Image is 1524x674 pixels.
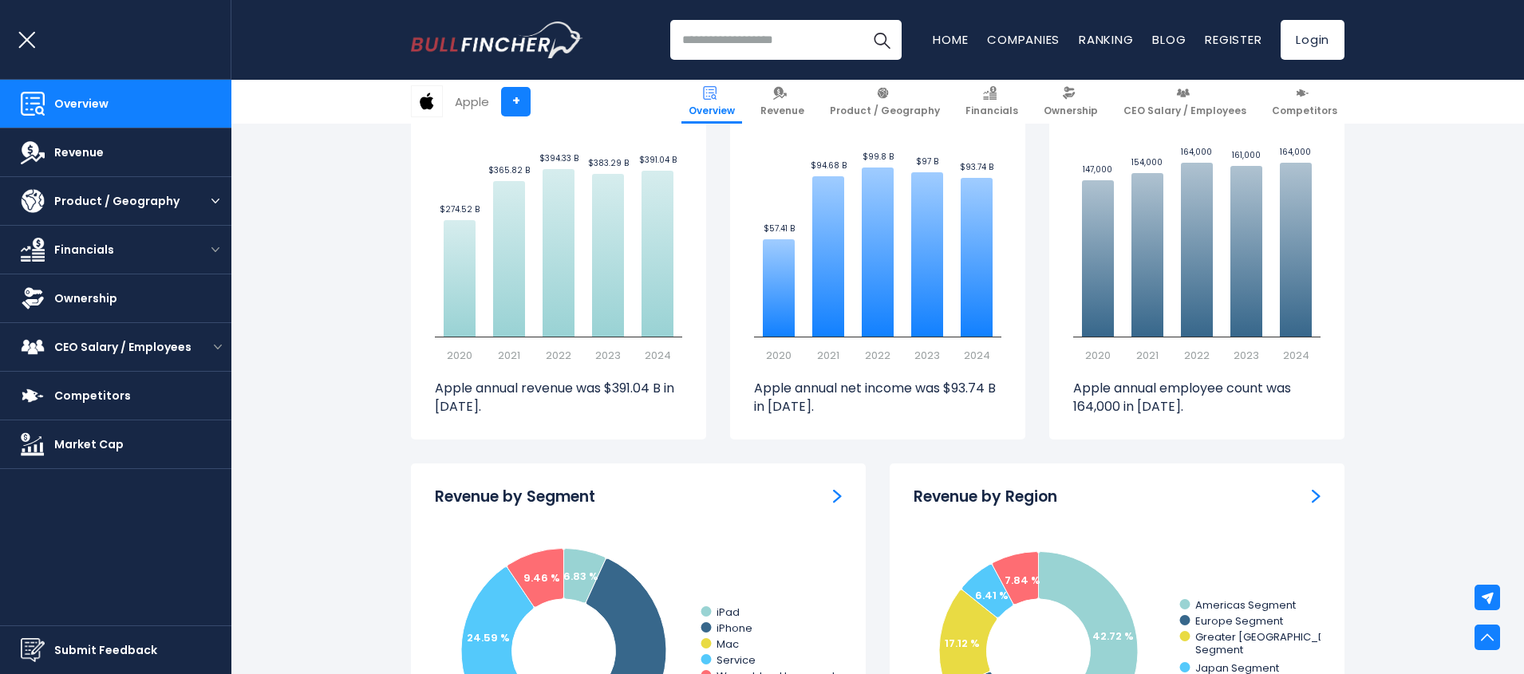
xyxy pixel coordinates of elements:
button: open menu [204,343,231,351]
a: Revenue by Region [1312,487,1321,504]
text: 2021 [1136,348,1159,363]
text: Mac [717,637,739,652]
button: Search [862,20,902,60]
p: Apple annual revenue was $391.04 B in [DATE]. [435,380,682,416]
a: Competitors [1265,80,1344,124]
text: 6.41 % [975,588,1009,603]
a: Home [933,31,968,48]
a: Login [1281,20,1344,60]
text: Europe Segment [1195,613,1283,629]
span: Overview [689,104,735,117]
a: Revenue by Segment [833,487,842,504]
tspan: 9.46 % [523,570,560,585]
text: $93.74 B [960,161,993,173]
text: 2024 [964,348,990,363]
img: Ownership [21,286,45,310]
text: $274.52 B [440,203,480,215]
span: Financials [965,104,1018,117]
text: 2022 [546,348,571,363]
text: Service [717,652,756,668]
span: Product / Geography [830,104,940,117]
h3: Revenue by Region [914,487,1057,507]
span: Competitors [1272,104,1337,117]
a: Ranking [1079,31,1133,48]
text: 2023 [1234,348,1259,363]
text: $365.82 B [488,164,530,176]
span: CEO Salary / Employees [1123,104,1246,117]
img: AAPL logo [412,86,442,116]
text: 164,000 [1280,146,1311,158]
span: Submit Feedback [54,642,157,659]
span: Ownership [1044,104,1098,117]
text: 2024 [1283,348,1309,363]
span: Revenue [760,104,804,117]
text: 154,000 [1131,156,1163,168]
text: iPhone [717,621,752,636]
text: 2024 [645,348,671,363]
text: $391.04 B [639,154,677,166]
text: 2023 [595,348,621,363]
span: Financials [54,242,114,258]
text: $383.29 B [588,157,629,169]
text: 161,000 [1232,149,1261,161]
text: 7.84 % [1005,573,1040,588]
text: $99.8 B [863,151,894,163]
h3: Revenue by Segment [435,487,595,507]
text: 2023 [914,348,940,363]
text: 2022 [865,348,890,363]
a: + [501,87,531,116]
text: $94.68 B [811,160,847,171]
text: 2021 [498,348,520,363]
button: open menu [199,197,231,205]
a: Blog [1152,31,1186,48]
span: Revenue [54,144,104,161]
text: 17.12 % [945,636,980,651]
p: Apple annual net income was $93.74 B in [DATE]. [754,380,1001,416]
text: $394.33 B [539,152,578,164]
text: 2020 [766,348,792,363]
text: 2021 [817,348,839,363]
text: 164,000 [1181,146,1212,158]
span: Overview [54,96,109,112]
span: Ownership [54,290,117,307]
text: 2022 [1184,348,1210,363]
a: CEO Salary / Employees [1116,80,1254,124]
a: Companies [987,31,1060,48]
text: iPad [717,605,740,620]
img: Bullfincher logo [411,22,583,58]
text: Greater [GEOGRAPHIC_DATA] Segment [1195,629,1350,657]
tspan: 24.59 % [467,630,510,645]
text: 147,000 [1083,164,1112,175]
div: Apple [455,93,489,111]
a: Overview [681,80,742,124]
button: open menu [199,246,231,254]
a: Go to homepage [411,22,582,58]
text: 2020 [447,348,472,363]
a: Ownership [1036,80,1105,124]
a: Financials [958,80,1025,124]
span: Competitors [54,388,131,404]
tspan: 6.83 % [563,569,598,584]
text: $97 B [916,156,938,168]
a: Revenue [753,80,811,124]
a: Product / Geography [823,80,947,124]
a: Register [1205,31,1261,48]
span: Product / Geography [54,193,180,210]
text: 42.72 % [1092,629,1134,644]
span: Market Cap [54,436,124,453]
text: Americas Segment [1195,597,1296,613]
p: Apple annual employee count was 164,000 in [DATE]. [1073,380,1321,416]
text: 2020 [1085,348,1111,363]
span: CEO Salary / Employees [54,339,191,356]
text: $57.41 B [764,223,795,235]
